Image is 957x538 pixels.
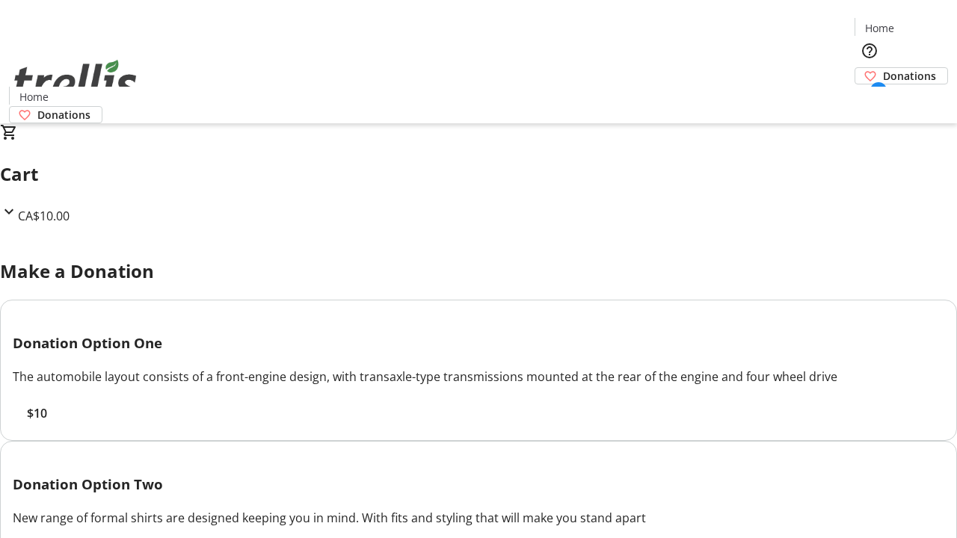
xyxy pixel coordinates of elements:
a: Donations [9,106,102,123]
div: New range of formal shirts are designed keeping you in mind. With fits and styling that will make... [13,509,944,527]
span: Home [19,89,49,105]
h3: Donation Option Two [13,474,944,495]
h3: Donation Option One [13,333,944,353]
button: Cart [855,84,884,114]
span: $10 [27,404,47,422]
a: Home [10,89,58,105]
div: The automobile layout consists of a front-engine design, with transaxle-type transmissions mounte... [13,368,944,386]
span: Donations [37,107,90,123]
img: Orient E2E Organization xzK6rAxTjD's Logo [9,43,142,118]
button: $10 [13,404,61,422]
span: Home [865,20,894,36]
a: Home [855,20,903,36]
span: Donations [883,68,936,84]
a: Donations [855,67,948,84]
button: Help [855,36,884,66]
span: CA$10.00 [18,208,70,224]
